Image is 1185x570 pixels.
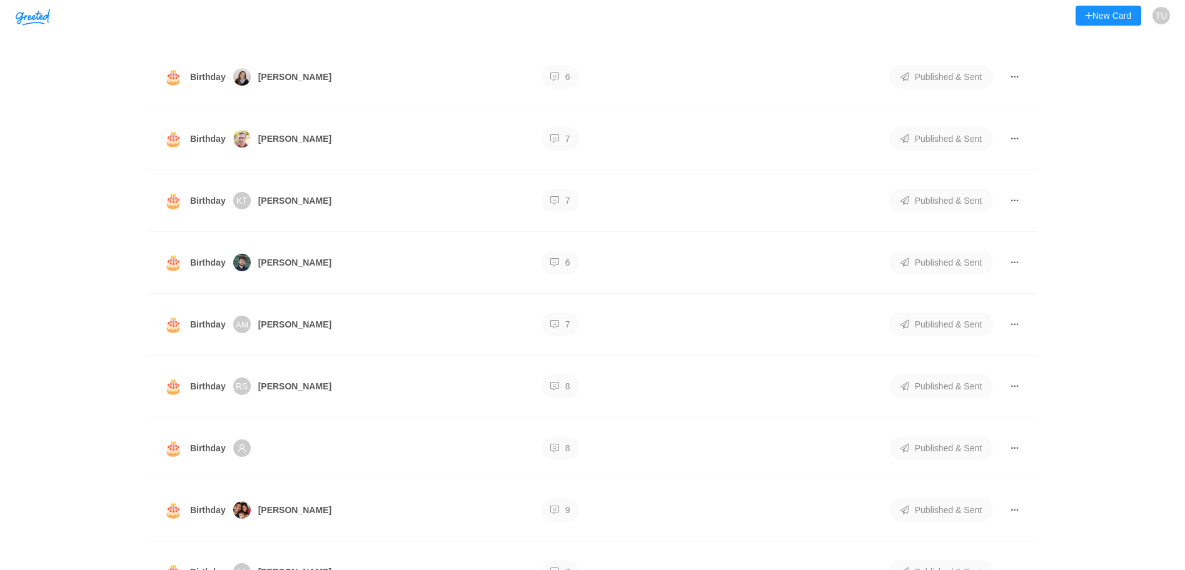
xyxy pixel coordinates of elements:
[236,316,248,333] span: AM
[190,379,226,393] span: Birthday
[889,251,993,274] span: Published & Sent
[258,379,331,393] span: [PERSON_NAME]
[889,498,993,522] span: Published & Sent
[889,127,993,151] span: Published & Sent
[258,317,331,331] span: [PERSON_NAME]
[238,444,246,452] span: user
[233,254,251,271] img: jubili%2Fstrategyn.com%2FCfCA5jlpAAWskN2hVBAnX9lDgIM2-51b0c56db6b3426d92674d223c5bc612
[190,503,226,517] span: Birthday
[889,436,993,460] span: Published & Sent
[542,374,579,398] span: 8
[542,498,579,522] span: 9
[258,256,331,269] span: [PERSON_NAME]
[16,9,50,26] img: Greeted
[236,377,248,395] span: RS
[233,130,251,147] img: jubili%2Fstrategyn.com%2FFeGmSOhZo2h7uFw83YGnn9Jb3682-b1f3f04b1e6b45c08ff04e10889d32a1
[889,374,993,398] span: Published & Sent
[190,132,226,146] span: Birthday
[233,501,251,519] img: jubili%2Fstrategyn.com%2FRofDNuApUOaritLIu2nVnNIqAlR2-6350ffe128a14d45b4b97e0ada155ec2
[889,189,993,212] span: Published & Sent
[190,70,226,84] span: Birthday
[1156,7,1167,24] span: TU
[190,317,226,331] span: Birthday
[258,70,331,84] span: [PERSON_NAME]
[164,192,190,209] span: 🎂
[542,251,579,274] span: 6
[1076,6,1141,26] button: New Card
[164,254,190,271] span: 🎂
[190,194,226,207] span: Birthday
[889,312,993,336] span: Published & Sent
[190,256,226,269] span: Birthday
[164,130,190,147] span: 🎂
[164,68,190,86] span: 🎂
[542,65,579,89] span: 6
[542,436,579,460] span: 8
[164,439,190,457] span: 🎂
[889,65,993,89] span: Published & Sent
[542,312,579,336] span: 7
[164,377,190,395] span: 🎂
[164,501,190,519] span: 🎂
[164,316,190,333] span: 🎂
[258,132,331,146] span: [PERSON_NAME]
[258,194,331,207] span: [PERSON_NAME]
[190,441,226,455] span: Birthday
[542,127,579,151] span: 7
[233,68,251,86] img: jubili%2Fstrategyn.com%2FJMOP6vOZcIXnOEiQzf3oXqJLmIB2-4599f4cb436b4295b740a77315be275e
[542,189,579,212] span: 7
[236,192,248,209] span: KT
[258,503,331,517] span: [PERSON_NAME]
